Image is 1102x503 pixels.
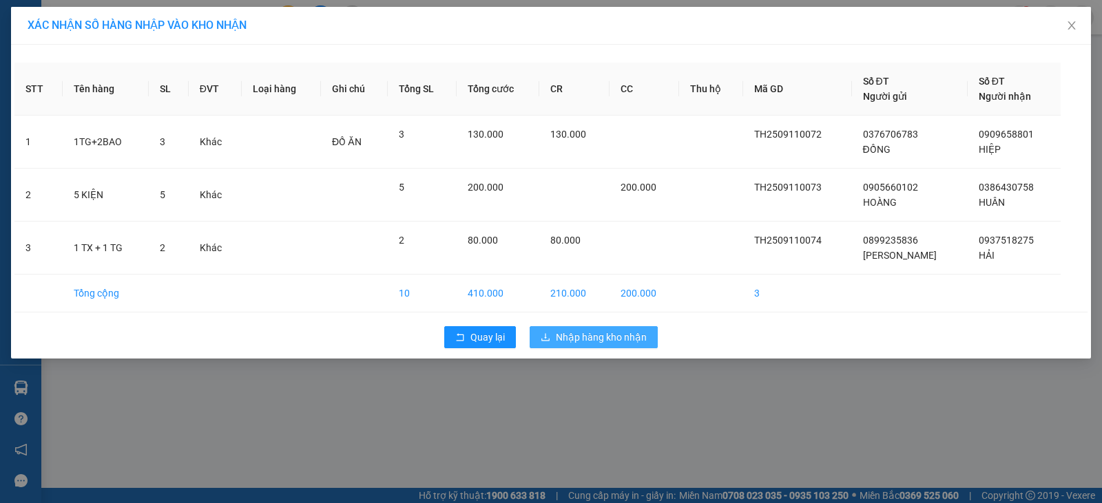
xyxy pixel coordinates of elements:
[321,63,388,116] th: Ghi chú
[1052,7,1091,45] button: Close
[63,116,149,169] td: 1TG+2BAO
[550,129,586,140] span: 130.000
[189,222,242,275] td: Khác
[863,197,897,208] span: HOÀNG
[610,63,680,116] th: CC
[399,129,404,140] span: 3
[863,250,937,261] span: [PERSON_NAME]
[63,222,149,275] td: 1 TX + 1 TG
[679,63,743,116] th: Thu hộ
[455,332,465,343] span: rollback
[754,235,822,246] span: TH2509110074
[388,63,457,116] th: Tổng SL
[979,129,1034,140] span: 0909658801
[28,19,247,32] span: XÁC NHẬN SỐ HÀNG NHẬP VÀO KHO NHẬN
[14,116,63,169] td: 1
[539,275,610,312] td: 210.000
[332,136,361,147] span: ĐỒ ĂN
[979,197,1005,208] span: HUÂN
[468,182,503,193] span: 200.000
[541,332,550,343] span: download
[444,326,516,348] button: rollbackQuay lại
[863,182,918,193] span: 0905660102
[539,63,610,116] th: CR
[468,129,503,140] span: 130.000
[160,136,165,147] span: 3
[550,235,581,246] span: 80.000
[457,63,539,116] th: Tổng cước
[979,182,1034,193] span: 0386430758
[470,330,505,345] span: Quay lại
[242,63,321,116] th: Loại hàng
[1066,20,1077,31] span: close
[160,189,165,200] span: 5
[863,129,918,140] span: 0376706783
[979,235,1034,246] span: 0937518275
[863,91,907,102] span: Người gửi
[863,76,889,87] span: Số ĐT
[149,63,189,116] th: SL
[399,235,404,246] span: 2
[63,169,149,222] td: 5 KIỆN
[743,275,851,312] td: 3
[388,275,457,312] td: 10
[863,144,891,155] span: ĐỒNG
[979,91,1031,102] span: Người nhận
[14,222,63,275] td: 3
[63,275,149,312] td: Tổng cộng
[189,63,242,116] th: ĐVT
[457,275,539,312] td: 410.000
[556,330,647,345] span: Nhập hàng kho nhận
[863,235,918,246] span: 0899235836
[399,182,404,193] span: 5
[160,242,165,253] span: 2
[979,144,1001,155] span: HIỆP
[610,275,680,312] td: 200.000
[979,76,1005,87] span: Số ĐT
[14,63,63,116] th: STT
[189,116,242,169] td: Khác
[63,63,149,116] th: Tên hàng
[189,169,242,222] td: Khác
[530,326,658,348] button: downloadNhập hàng kho nhận
[743,63,851,116] th: Mã GD
[754,129,822,140] span: TH2509110072
[14,169,63,222] td: 2
[621,182,656,193] span: 200.000
[754,182,822,193] span: TH2509110073
[468,235,498,246] span: 80.000
[979,250,995,261] span: HẢI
